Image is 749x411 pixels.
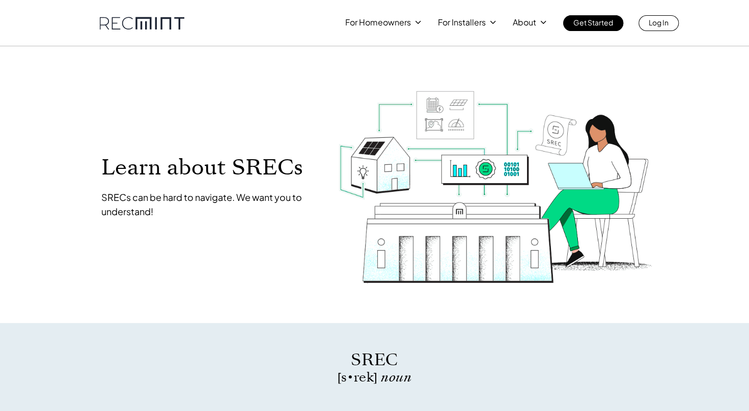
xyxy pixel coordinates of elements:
p: SRECs can be hard to navigate. We want you to understand! [101,190,318,219]
p: SREC [209,348,540,371]
p: Learn about SRECs [101,156,318,179]
a: Log In [639,15,679,31]
a: Get Started [563,15,623,31]
p: Log In [649,15,669,30]
p: Get Started [573,15,613,30]
p: [s • rek] [209,371,540,384]
p: For Installers [438,15,486,30]
span: noun [381,368,411,386]
p: About [513,15,536,30]
p: For Homeowners [345,15,411,30]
